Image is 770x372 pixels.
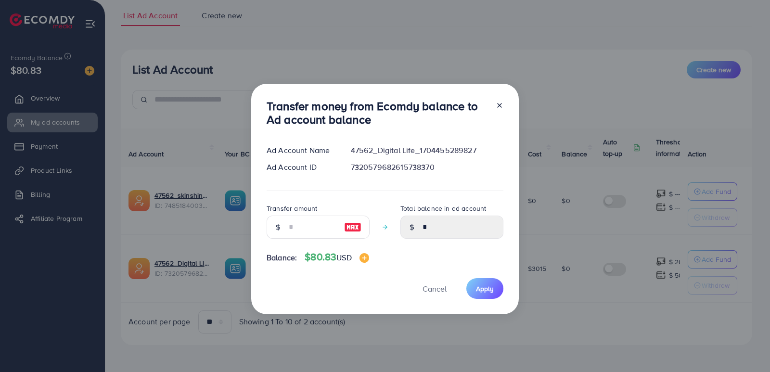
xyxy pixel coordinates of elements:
img: image [344,221,361,233]
div: Ad Account Name [259,145,343,156]
div: Ad Account ID [259,162,343,173]
span: Cancel [423,283,447,294]
button: Cancel [411,278,459,299]
span: Apply [476,284,494,294]
img: image [359,253,369,263]
button: Apply [466,278,503,299]
label: Total balance in ad account [400,204,486,213]
div: 47562_Digital Life_1704455289827 [343,145,511,156]
h3: Transfer money from Ecomdy balance to Ad account balance [267,99,488,127]
label: Transfer amount [267,204,317,213]
iframe: Chat [729,329,763,365]
div: 7320579682615738370 [343,162,511,173]
span: Balance: [267,252,297,263]
span: USD [336,252,351,263]
h4: $80.83 [305,251,369,263]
